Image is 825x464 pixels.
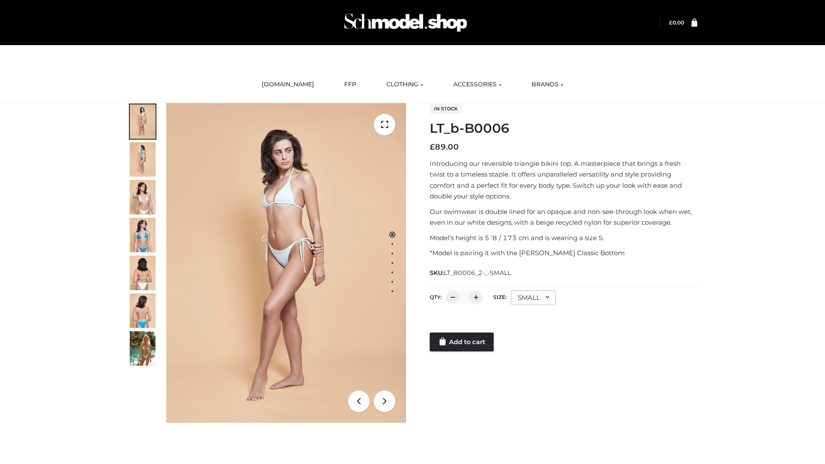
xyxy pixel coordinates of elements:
[166,103,406,423] img: ArielClassicBikiniTop_CloudNine_AzureSky_OW114ECO_1
[669,19,672,26] span: £
[430,232,697,244] p: Model’s height is 5 ‘8 / 173 cm and is wearing a size S.
[130,218,156,252] img: ArielClassicBikiniTop_CloudNine_AzureSky_OW114ECO_4-scaled.jpg
[430,142,435,152] span: £
[255,75,321,94] a: [DOMAIN_NAME]
[430,121,697,136] h1: LT_b-B0006
[130,256,156,290] img: ArielClassicBikiniTop_CloudNine_AzureSky_OW114ECO_7-scaled.jpg
[669,19,684,26] a: £0.00
[430,333,494,351] a: Add to cart
[338,75,363,94] a: FFP
[130,142,156,177] img: ArielClassicBikiniTop_CloudNine_AzureSky_OW114ECO_2-scaled.jpg
[669,19,684,26] bdi: 0.00
[130,293,156,328] img: ArielClassicBikiniTop_CloudNine_AzureSky_OW114ECO_8-scaled.jpg
[511,290,556,305] div: SMALL
[430,268,512,278] span: SKU:
[430,247,697,259] p: *Model is pairing it with the [PERSON_NAME] Classic Bottom
[130,180,156,214] img: ArielClassicBikiniTop_CloudNine_AzureSky_OW114ECO_3-scaled.jpg
[525,75,570,94] a: BRANDS
[430,158,697,202] p: Introducing our reversible triangle bikini top. A masterpiece that brings a fresh twist to a time...
[430,206,697,228] p: Our swimwear is double lined for an opaque and non-see-through look when wet, even in our white d...
[430,142,459,152] bdi: 89.00
[430,104,462,114] span: In stock
[493,294,507,300] label: Size:
[447,75,508,94] a: ACCESSORIES
[444,269,511,277] span: LT_B0006_2-_-SMALL
[341,6,470,40] img: Schmodel Admin 964
[130,331,156,366] img: Arieltop_CloudNine_AzureSky2.jpg
[130,104,156,139] img: ArielClassicBikiniTop_CloudNine_AzureSky_OW114ECO_1-scaled.jpg
[430,294,442,300] label: QTY:
[380,75,430,94] a: CLOTHING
